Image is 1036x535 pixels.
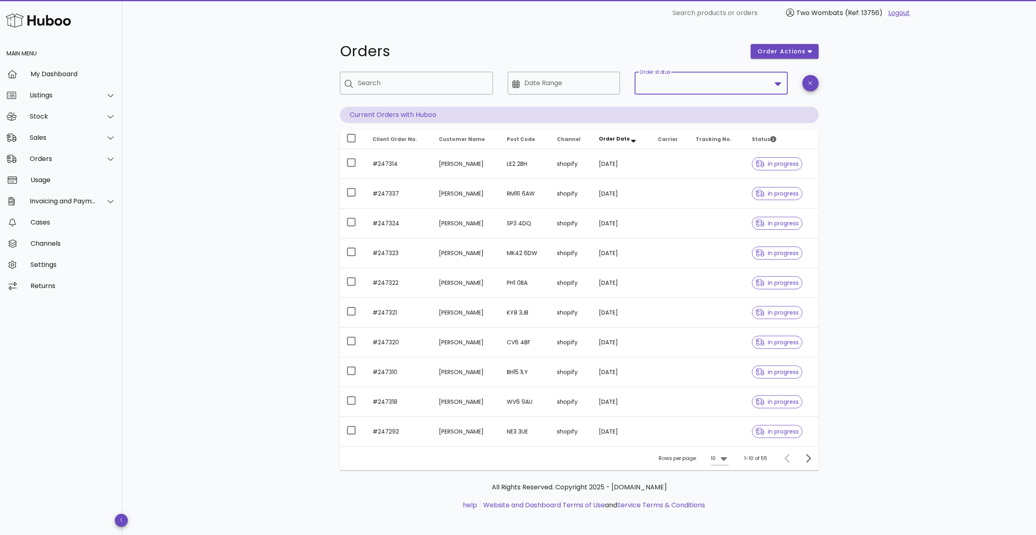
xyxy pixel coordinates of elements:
[592,357,651,387] td: [DATE]
[550,149,593,179] td: shopify
[500,328,550,357] td: CV6 4BF
[31,176,116,184] div: Usage
[550,417,593,446] td: shopify
[651,130,689,149] th: Carrier
[500,149,550,179] td: LE2 2BH
[432,149,500,179] td: [PERSON_NAME]
[550,209,593,238] td: shopify
[366,268,432,298] td: #247322
[711,452,729,465] div: 10Rows per page:
[756,191,799,196] span: in progress
[30,155,96,163] div: Orders
[432,268,500,298] td: [PERSON_NAME]
[550,328,593,357] td: shopify
[432,387,500,417] td: [PERSON_NAME]
[592,130,651,149] th: Order Date: Sorted descending. Activate to remove sorting.
[432,179,500,209] td: [PERSON_NAME]
[801,451,815,466] button: Next page
[366,328,432,357] td: #247320
[346,482,812,492] p: All Rights Reserved. Copyright 2025 - [DOMAIN_NAME]
[557,136,580,143] span: Channel
[31,218,116,226] div: Cases
[744,455,767,462] div: 1-10 of 55
[550,357,593,387] td: shopify
[796,8,843,18] span: Two Wombats
[845,8,883,18] span: (Ref: 13756)
[30,197,96,205] div: Invoicing and Payments
[752,136,776,143] span: Status
[550,268,593,298] td: shopify
[432,209,500,238] td: [PERSON_NAME]
[6,11,71,29] img: Huboo Logo
[757,47,806,56] span: order actions
[756,220,799,226] span: in progress
[888,8,910,18] a: Logout
[30,134,96,141] div: Sales
[635,72,788,95] div: Order status
[500,179,550,209] td: RM16 6AW
[30,112,96,120] div: Stock
[550,387,593,417] td: shopify
[500,130,550,149] th: Post Code
[31,70,116,78] div: My Dashboard
[756,399,799,405] span: in progress
[711,455,716,462] div: 10
[745,130,818,149] th: Status
[340,44,741,59] h1: Orders
[432,328,500,357] td: [PERSON_NAME]
[640,69,670,75] label: Order status
[756,250,799,256] span: in progress
[30,91,96,99] div: Listings
[366,130,432,149] th: Client Order No.
[507,136,535,143] span: Post Code
[500,417,550,446] td: NE3 3UE
[500,268,550,298] td: PH1 0BA
[756,280,799,286] span: in progress
[372,136,417,143] span: Client Order No.
[480,500,705,510] li: and
[366,149,432,179] td: #247314
[756,339,799,345] span: in progress
[599,135,630,142] span: Order Date
[751,44,818,59] button: order actions
[592,179,651,209] td: [DATE]
[592,238,651,268] td: [DATE]
[592,298,651,328] td: [DATE]
[432,238,500,268] td: [PERSON_NAME]
[366,238,432,268] td: #247323
[592,268,651,298] td: [DATE]
[696,136,732,143] span: Tracking No.
[366,298,432,328] td: #247321
[500,298,550,328] td: KY8 3JB
[592,149,651,179] td: [DATE]
[366,417,432,446] td: #247292
[31,261,116,269] div: Settings
[550,238,593,268] td: shopify
[463,500,477,510] a: help
[592,209,651,238] td: [DATE]
[550,179,593,209] td: shopify
[550,298,593,328] td: shopify
[500,238,550,268] td: MK42 6DW
[432,130,500,149] th: Customer Name
[592,387,651,417] td: [DATE]
[756,429,799,434] span: in progress
[617,500,705,510] a: Service Terms & Conditions
[340,107,819,123] p: Current Orders with Huboo
[500,357,550,387] td: BH15 1LY
[31,282,116,290] div: Returns
[439,136,485,143] span: Customer Name
[31,240,116,247] div: Channels
[756,369,799,375] span: in progress
[658,136,678,143] span: Carrier
[689,130,745,149] th: Tracking No.
[659,447,729,470] div: Rows per page:
[432,298,500,328] td: [PERSON_NAME]
[756,310,799,315] span: in progress
[432,357,500,387] td: [PERSON_NAME]
[500,209,550,238] td: SP3 4DQ
[500,387,550,417] td: WV6 9AU
[483,500,605,510] a: Website and Dashboard Terms of Use
[366,357,432,387] td: #247310
[592,328,651,357] td: [DATE]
